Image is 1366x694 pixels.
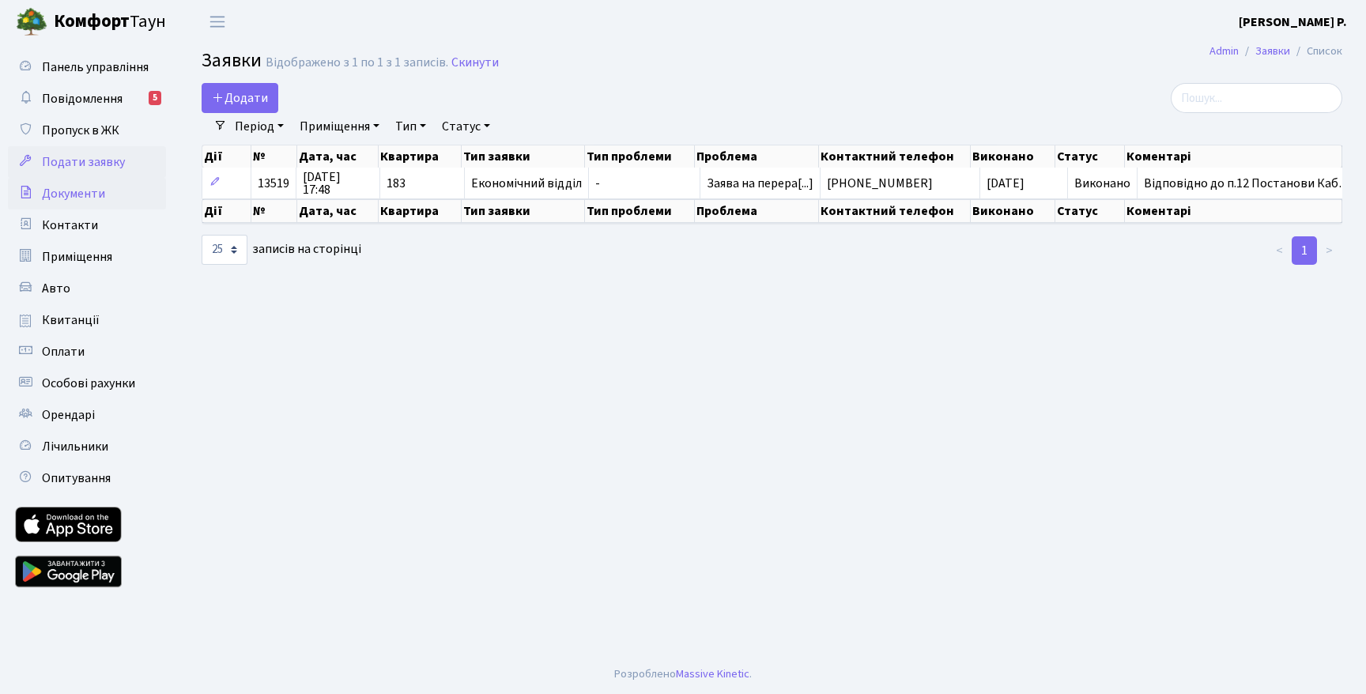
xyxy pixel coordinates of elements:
[202,145,251,168] th: Дії
[8,51,166,83] a: Панель управління
[595,177,693,190] span: -
[971,199,1055,223] th: Виконано
[676,666,749,682] a: Massive Kinetic
[16,6,47,38] img: logo.png
[387,177,458,190] span: 183
[202,83,278,113] a: Додати
[1290,43,1342,60] li: Список
[1171,83,1342,113] input: Пошук...
[42,375,135,392] span: Особові рахунки
[8,462,166,494] a: Опитування
[8,241,166,273] a: Приміщення
[462,145,586,168] th: Тип заявки
[1125,145,1342,168] th: Коментарі
[436,113,496,140] a: Статус
[1186,35,1366,68] nav: breadcrumb
[42,153,125,171] span: Подати заявку
[8,399,166,431] a: Орендарі
[251,145,297,168] th: №
[42,90,123,107] span: Повідомлення
[1255,43,1290,59] a: Заявки
[8,209,166,241] a: Контакти
[8,304,166,336] a: Квитанції
[293,113,386,140] a: Приміщення
[695,199,818,223] th: Проблема
[212,89,268,107] span: Додати
[42,185,105,202] span: Документи
[8,273,166,304] a: Авто
[819,199,971,223] th: Контактний телефон
[42,438,108,455] span: Лічильники
[8,336,166,368] a: Оплати
[707,175,813,192] span: Заява на перера[...]
[303,171,373,196] span: [DATE] 17:48
[54,9,130,34] b: Комфорт
[42,343,85,360] span: Оплати
[1055,199,1125,223] th: Статус
[614,666,752,683] div: Розроблено .
[1125,199,1342,223] th: Коментарі
[8,178,166,209] a: Документи
[451,55,499,70] a: Скинути
[379,145,462,168] th: Квартира
[42,280,70,297] span: Авто
[202,235,247,265] select: записів на сторінці
[1209,43,1239,59] a: Admin
[1292,236,1317,265] a: 1
[202,235,361,265] label: записів на сторінці
[379,199,462,223] th: Квартира
[1055,145,1125,168] th: Статус
[1239,13,1347,31] b: [PERSON_NAME] Р.
[266,55,448,70] div: Відображено з 1 по 1 з 1 записів.
[389,113,432,140] a: Тип
[297,199,379,223] th: Дата, час
[42,470,111,487] span: Опитування
[585,145,695,168] th: Тип проблеми
[462,199,586,223] th: Тип заявки
[54,9,166,36] span: Таун
[251,199,297,223] th: №
[202,199,251,223] th: Дії
[1144,177,1351,190] span: Відповідно до п.12 Постанови Каб…
[42,217,98,234] span: Контакти
[695,145,818,168] th: Проблема
[42,406,95,424] span: Орендарі
[42,311,100,329] span: Квитанції
[819,145,971,168] th: Контактний телефон
[297,145,379,168] th: Дата, час
[585,199,695,223] th: Тип проблеми
[8,146,166,178] a: Подати заявку
[42,58,149,76] span: Панель управління
[198,9,237,35] button: Переключити навігацію
[827,177,973,190] span: [PHONE_NUMBER]
[987,175,1024,192] span: [DATE]
[149,91,161,105] div: 5
[471,177,582,190] span: Економічний відділ
[8,431,166,462] a: Лічильники
[8,115,166,146] a: Пропуск в ЖК
[8,83,166,115] a: Повідомлення5
[971,145,1055,168] th: Виконано
[42,248,112,266] span: Приміщення
[202,47,262,74] span: Заявки
[258,175,289,192] span: 13519
[8,368,166,399] a: Особові рахунки
[42,122,119,139] span: Пропуск в ЖК
[1074,175,1130,192] span: Виконано
[1239,13,1347,32] a: [PERSON_NAME] Р.
[228,113,290,140] a: Період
